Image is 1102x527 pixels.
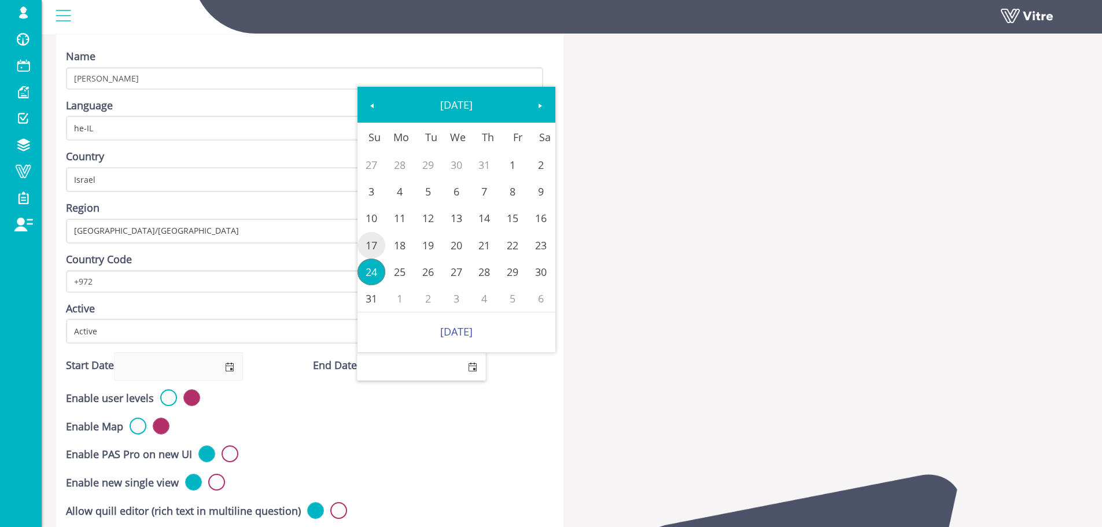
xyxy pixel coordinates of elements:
th: Sunday [357,123,386,152]
a: 22 [499,232,527,259]
a: 9 [527,178,555,205]
a: 1 [499,152,527,178]
a: 19 [414,232,442,259]
label: Region [66,201,99,216]
a: 20 [442,232,470,259]
span: select [216,353,242,380]
a: 7 [470,178,499,205]
a: 2 [414,285,442,312]
a: 29 [414,152,442,178]
span: select [459,353,485,380]
span: Israel [68,169,523,190]
label: Country [66,149,104,164]
span: he-IL [68,117,523,138]
a: 21 [470,232,499,259]
a: 16 [527,205,555,231]
span: [GEOGRAPHIC_DATA]/[GEOGRAPHIC_DATA] [68,220,523,241]
label: Allow quill editor (rich text in multiline question) [66,504,301,519]
label: Language [66,98,113,113]
a: 6 [442,178,470,205]
a: 8 [499,178,527,205]
th: Friday [499,123,527,152]
a: 26 [414,259,442,285]
label: Enable new single view [66,476,179,491]
a: 23 [527,232,555,259]
a: 25 [385,259,414,285]
a: 11 [385,205,414,231]
a: 4 [470,285,499,312]
a: 27 [357,152,386,178]
a: 31 [470,152,499,178]
a: 18 [385,232,414,259]
th: Wednesday [442,123,470,152]
a: Next [527,91,554,118]
a: 30 [442,152,470,178]
a: 2 [527,152,555,178]
a: 27 [442,259,470,285]
label: Name [66,49,95,64]
a: 29 [499,259,527,285]
a: 4 [385,178,414,205]
a: Previous [359,91,385,118]
th: Monday [385,123,414,152]
label: End Date [313,358,357,373]
a: 24 [357,259,386,285]
a: 28 [470,259,499,285]
span: Active [68,320,523,341]
label: Enable Map [66,419,123,434]
a: 17 [357,232,386,259]
label: Active [66,301,95,316]
label: Enable user levels [66,391,154,406]
a: 10 [357,205,386,231]
a: 31 [357,285,386,312]
a: 12 [414,205,442,231]
label: Enable PAS Pro on new UI [66,447,192,462]
a: 1 [385,285,414,312]
a: 15 [499,205,527,231]
label: Start Date [66,358,114,373]
a: 3 [442,285,470,312]
a: 3 [357,178,386,205]
th: Tuesday [414,123,442,152]
a: 14 [470,205,499,231]
a: 28 [385,152,414,178]
a: 5 [499,285,527,312]
a: 13 [442,205,470,231]
th: Thursday [470,123,499,152]
a: [DATE] [390,91,523,118]
a: 6 [527,285,555,312]
td: Current focused date is Sunday, August 24, 2025 [357,259,386,285]
a: 5 [414,178,442,205]
a: [DATE] [355,312,558,349]
label: Country Code [66,252,132,267]
a: 30 [527,259,555,285]
th: Saturday [527,123,555,152]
